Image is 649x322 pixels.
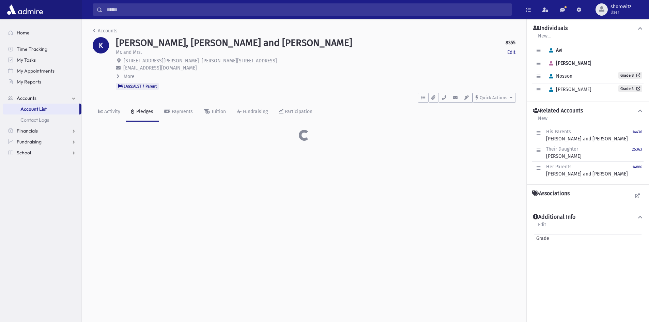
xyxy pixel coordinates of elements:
a: School [3,147,81,158]
button: More [116,73,135,80]
a: My Reports [3,76,81,87]
button: Related Accounts [532,107,644,114]
span: School [17,150,31,156]
a: Fundraising [231,103,273,122]
span: Fundraising [17,139,42,145]
a: 14436 [632,128,642,142]
a: 25363 [632,145,642,160]
a: Grade 8 [618,72,642,79]
span: Quick Actions [480,95,507,100]
a: Participation [273,103,318,122]
span: Accounts [17,95,36,101]
a: Pledges [126,103,159,122]
span: [PERSON_NAME] [546,87,591,92]
div: [PERSON_NAME] and [PERSON_NAME] [546,163,628,178]
h4: Related Accounts [533,107,583,114]
small: 14886 [632,165,642,169]
div: Activity [103,109,120,114]
small: 14436 [632,130,642,134]
a: Account List [3,104,79,114]
a: New... [538,32,551,44]
a: Accounts [93,28,118,34]
div: K [93,37,109,53]
div: [PERSON_NAME] [546,145,582,160]
a: Activity [93,103,126,122]
span: User [611,10,631,15]
div: Pledges [135,109,153,114]
span: [STREET_ADDRESS][PERSON_NAME] [124,58,199,64]
span: More [124,74,135,79]
a: Tuition [198,103,231,122]
a: Financials [3,125,81,136]
a: Edit [507,49,515,56]
span: Nosson [546,73,572,79]
h4: Individuals [533,25,568,32]
span: My Tasks [17,57,36,63]
span: FLAGS:ALST / Parent [116,83,159,90]
a: Time Tracking [3,44,81,55]
span: Her Parents [546,164,572,170]
a: My Tasks [3,55,81,65]
small: 25363 [632,147,642,152]
input: Search [103,3,512,16]
span: Home [17,30,30,36]
a: My Appointments [3,65,81,76]
span: Avi [546,47,562,53]
a: 14886 [632,163,642,178]
div: [PERSON_NAME] and [PERSON_NAME] [546,128,628,142]
h1: [PERSON_NAME], [PERSON_NAME] and [PERSON_NAME] [116,37,352,49]
h4: Associations [532,190,570,197]
span: Time Tracking [17,46,47,52]
span: Their Daughter [546,146,578,152]
a: Payments [159,103,198,122]
span: [EMAIL_ADDRESS][DOMAIN_NAME] [123,65,197,71]
span: My Reports [17,79,41,85]
div: Payments [170,109,193,114]
span: My Appointments [17,68,55,74]
p: Mr. and Mrs. [116,49,142,56]
span: Contact Logs [20,117,49,123]
span: Financials [17,128,38,134]
div: Tuition [210,109,226,114]
div: Participation [283,109,312,114]
a: Fundraising [3,136,81,147]
span: His Parents [546,129,571,135]
button: Additional Info [532,214,644,221]
span: [PERSON_NAME][STREET_ADDRESS] [202,58,277,64]
div: Fundraising [242,109,268,114]
a: New [538,114,548,127]
img: AdmirePro [5,3,45,16]
a: Grade 4 [618,85,642,92]
nav: breadcrumb [93,27,118,37]
h4: Additional Info [533,214,575,221]
span: Account List [20,106,47,112]
span: Grade [534,235,549,242]
span: shorowitz [611,4,631,10]
button: Individuals [532,25,644,32]
a: Accounts [3,93,81,104]
button: Quick Actions [473,93,515,103]
a: Contact Logs [3,114,81,125]
a: Home [3,27,81,38]
span: [PERSON_NAME] [546,60,591,66]
strong: 8355 [506,39,515,46]
a: Edit [538,221,546,233]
